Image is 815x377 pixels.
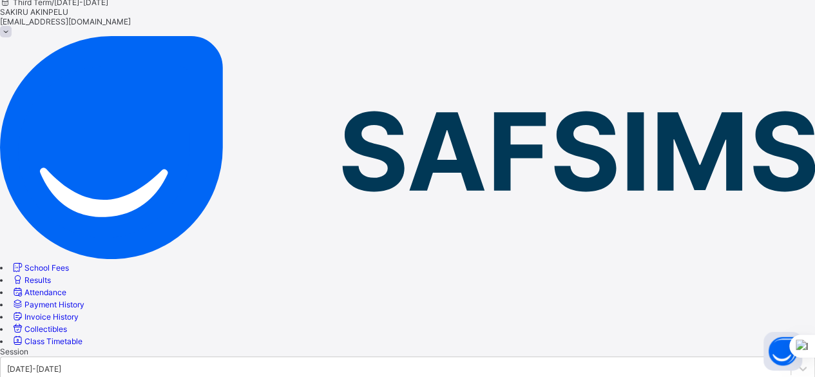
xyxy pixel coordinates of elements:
[11,263,69,273] a: School Fees
[11,275,51,285] a: Results
[24,336,82,346] span: Class Timetable
[7,363,61,373] div: [DATE]-[DATE]
[11,324,67,334] a: Collectibles
[24,287,66,297] span: Attendance
[11,336,82,346] a: Class Timetable
[24,300,84,309] span: Payment History
[24,312,79,322] span: Invoice History
[24,324,67,334] span: Collectibles
[24,275,51,285] span: Results
[11,312,79,322] a: Invoice History
[24,263,69,273] span: School Fees
[763,332,802,371] button: Open asap
[11,287,66,297] a: Attendance
[11,300,84,309] a: Payment History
